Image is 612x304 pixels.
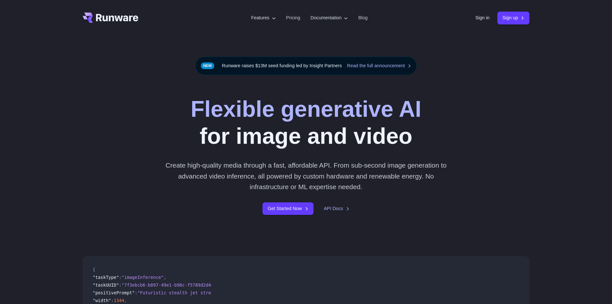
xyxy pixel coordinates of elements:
span: , [164,275,166,280]
a: Get Started Now [262,202,313,215]
label: Documentation [311,14,348,22]
label: Features [251,14,276,22]
a: Sign up [497,12,530,24]
a: Sign in [475,14,490,22]
span: "Futuristic stealth jet streaking through a neon-lit cityscape with glowing purple exhaust" [137,290,377,295]
span: : [135,290,137,295]
strong: Flexible generative AI [191,97,421,122]
span: 1344 [114,298,124,303]
p: Create high-quality media through a fast, affordable API. From sub-second image generation to adv... [163,160,449,192]
span: "imageInference" [122,275,164,280]
span: "taskUUID" [93,282,119,288]
h1: for image and video [191,96,421,150]
span: : [119,282,121,288]
span: : [111,298,114,303]
a: Go to / [83,13,138,23]
span: : [119,275,121,280]
a: Blog [358,14,368,22]
span: "taskType" [93,275,119,280]
span: "width" [93,298,111,303]
a: Pricing [286,14,300,22]
span: "7f3ebcb6-b897-49e1-b98c-f5789d2d40d7" [122,282,222,288]
span: , [124,298,127,303]
span: "positivePrompt" [93,290,135,295]
a: API Docs [324,205,350,212]
span: { [93,267,95,272]
a: Read the full announcement [347,62,411,69]
div: Runware raises $13M seed funding led by Insight Partners [195,57,417,75]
